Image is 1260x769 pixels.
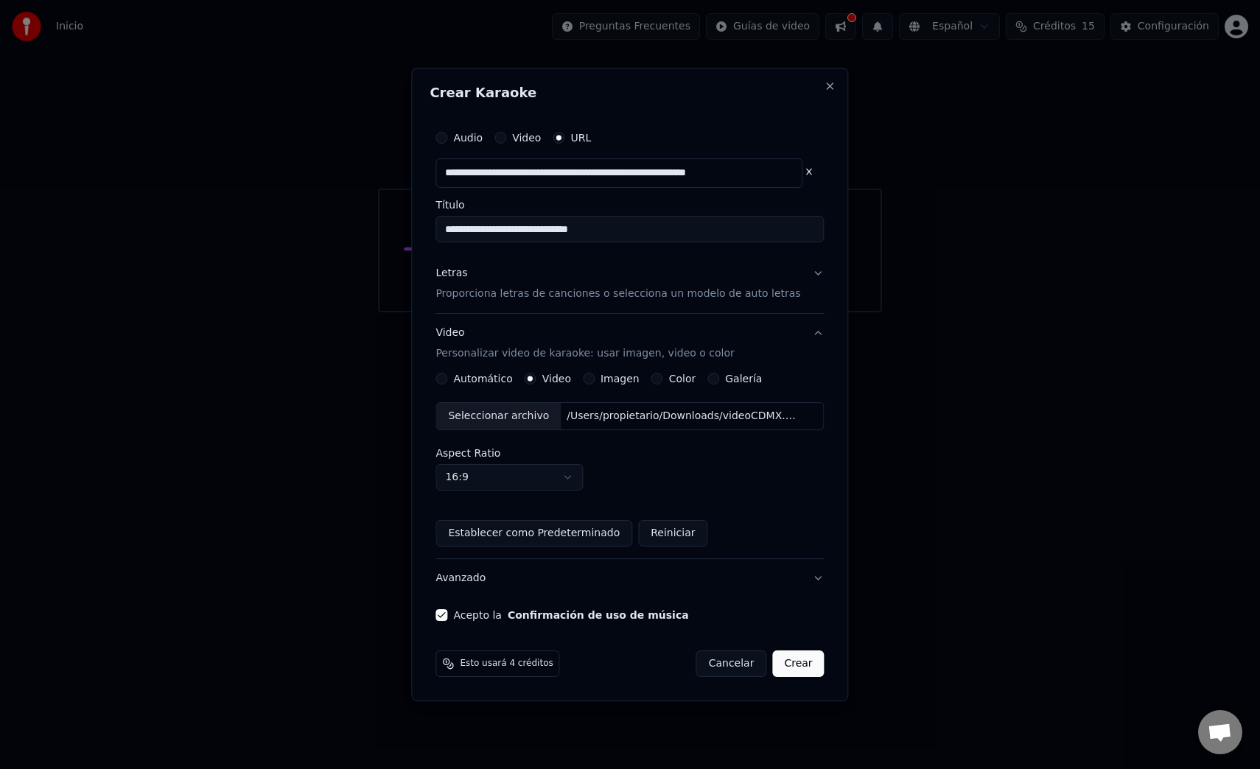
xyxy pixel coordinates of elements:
[453,610,688,620] label: Acepto la
[570,133,591,143] label: URL
[435,254,824,313] button: LetrasProporciona letras de canciones o selecciona un modelo de auto letras
[435,346,734,361] p: Personalizar video de karaoke: usar imagen, video o color
[542,373,571,384] label: Video
[435,266,467,281] div: Letras
[435,448,824,458] label: Aspect Ratio
[696,650,767,677] button: Cancelar
[435,314,824,373] button: VideoPersonalizar video de karaoke: usar imagen, video o color
[435,287,800,301] p: Proporciona letras de canciones o selecciona un modelo de auto letras
[436,403,561,429] div: Seleccionar archivo
[430,86,830,99] h2: Crear Karaoke
[435,559,824,597] button: Avanzado
[512,133,541,143] label: Video
[435,326,734,361] div: Video
[453,133,483,143] label: Audio
[638,520,707,547] button: Reiniciar
[561,409,811,424] div: /Users/propietario/Downloads/videoCDMX.mp4
[435,373,824,558] div: VideoPersonalizar video de karaoke: usar imagen, video o color
[669,373,696,384] label: Color
[508,610,689,620] button: Acepto la
[772,650,824,677] button: Crear
[435,520,632,547] button: Establecer como Predeterminado
[725,373,762,384] label: Galería
[460,658,553,670] span: Esto usará 4 créditos
[435,200,824,210] label: Título
[601,373,640,384] label: Imagen
[453,373,512,384] label: Automático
